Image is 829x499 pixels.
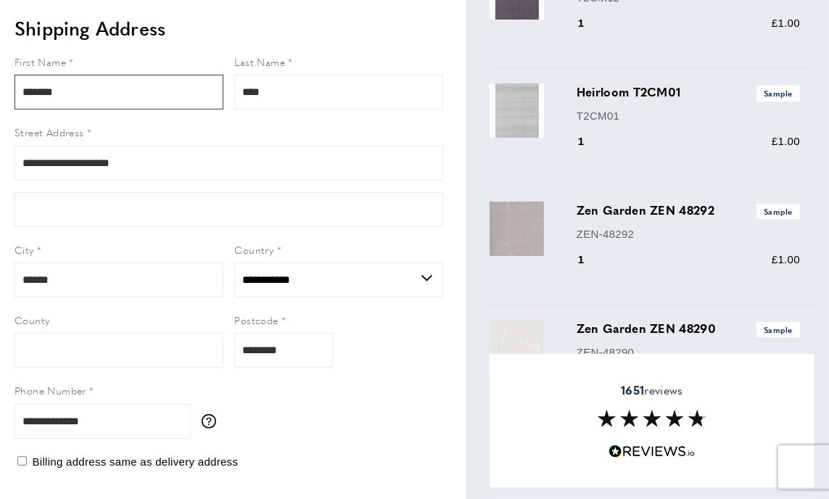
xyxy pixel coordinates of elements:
[15,383,86,397] span: Phone Number
[756,322,800,337] span: Sample
[490,320,544,374] img: Zen Garden ZEN 48290
[577,83,800,101] h3: Heirloom T2CM01
[577,344,800,361] p: ZEN-48290
[772,253,800,265] span: £1.00
[577,251,605,268] div: 1
[609,445,696,458] img: Reviews.io 5 stars
[15,15,443,41] h2: Shipping Address
[577,107,800,125] p: T2CM01
[577,226,800,243] p: ZEN-48292
[577,15,605,32] div: 1
[32,455,238,468] span: Billing address same as delivery address
[577,202,800,219] h3: Zen Garden ZEN 48292
[598,410,706,427] img: Reviews section
[490,83,544,138] img: Heirloom T2CM01
[577,133,605,150] div: 1
[490,202,544,256] img: Zen Garden ZEN 48292
[17,456,27,466] input: Billing address same as delivery address
[621,383,682,397] span: reviews
[756,204,800,219] span: Sample
[202,414,223,429] button: More information
[621,382,644,398] strong: 1651
[772,17,800,29] span: £1.00
[756,86,800,101] span: Sample
[15,125,84,139] span: Street Address
[235,54,286,69] span: Last Name
[235,313,279,327] span: Postcode
[772,135,800,147] span: £1.00
[235,242,274,257] span: Country
[577,320,800,337] h3: Zen Garden ZEN 48290
[15,242,34,257] span: City
[15,54,66,69] span: First Name
[15,313,49,327] span: County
